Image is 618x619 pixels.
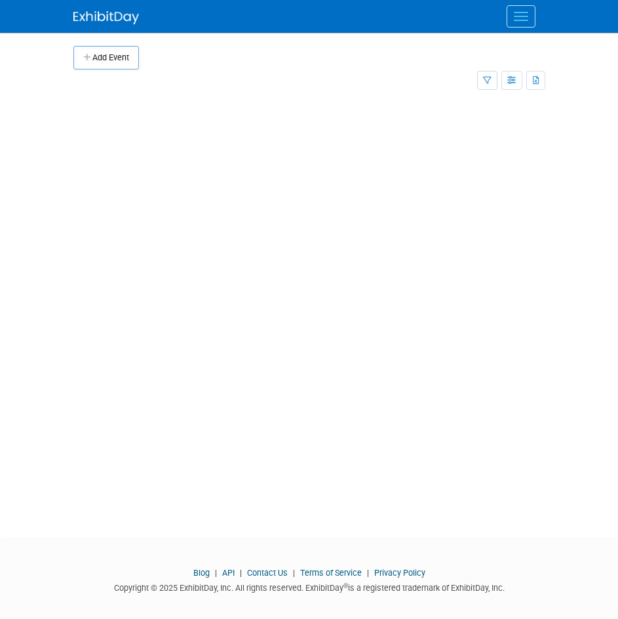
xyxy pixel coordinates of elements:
a: Contact Us [247,568,288,578]
a: Blog [193,568,210,578]
button: Add Event [73,46,139,70]
span: | [364,568,372,578]
img: ExhibitDay [73,11,139,24]
sup: ® [343,582,348,589]
a: API [222,568,235,578]
span: | [290,568,298,578]
span: | [237,568,245,578]
span: | [212,568,220,578]
button: Menu [507,5,535,28]
a: Terms of Service [300,568,362,578]
a: Privacy Policy [374,568,425,578]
